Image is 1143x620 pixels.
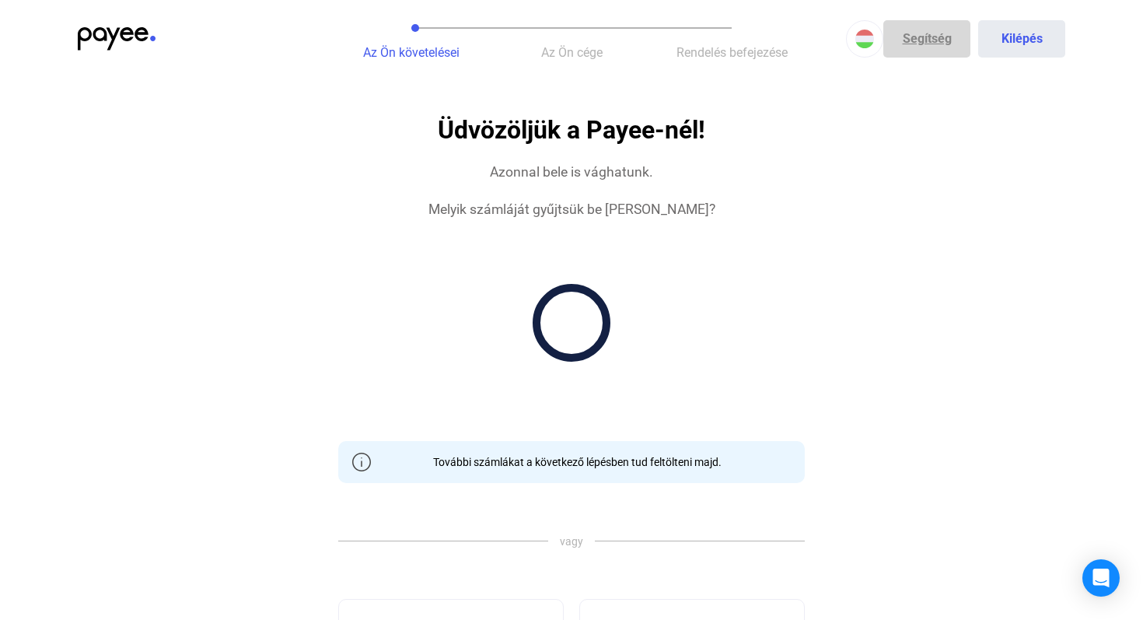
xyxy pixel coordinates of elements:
h1: Üdvözöljük a Payee-nél! [438,117,705,144]
button: HU [846,20,883,58]
img: payee-logo [78,27,156,51]
button: Kilépés [978,20,1065,58]
div: Azonnal bele is vághatunk. [490,163,653,181]
div: Melyik számláját gyűjtsük be [PERSON_NAME]? [428,200,715,219]
img: HU [855,30,874,48]
div: További számlákat a következő lépésben tud feltölteni majd. [421,454,722,470]
span: vagy [548,534,595,549]
a: Segítség [883,20,970,58]
span: Rendelés befejezése [676,45,788,60]
img: info-grey-outline [352,453,371,471]
span: Az Ön cége [541,45,603,60]
div: Open Intercom Messenger [1082,559,1120,597]
span: Az Ön követelései [363,45,460,60]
